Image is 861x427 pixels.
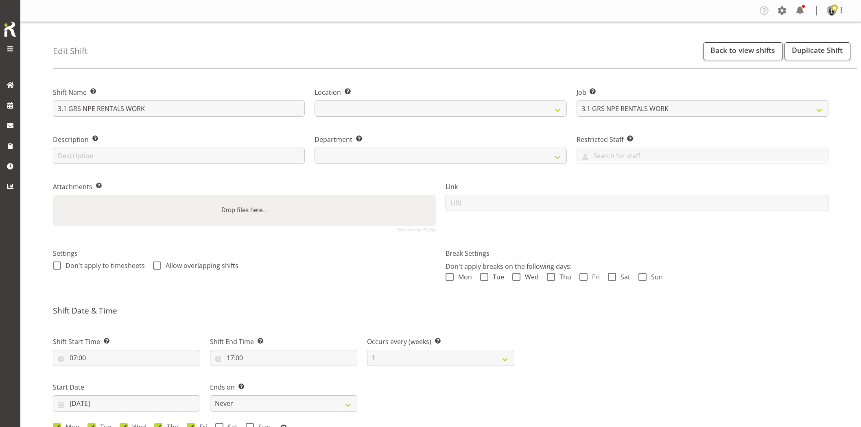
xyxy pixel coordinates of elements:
p: Don't apply breaks on the following days: [446,261,828,271]
img: kelepi-pauuadf51ac2b38380d4c50de8760bb396c3.png [827,6,837,15]
span: Sat [616,273,630,281]
label: Shift End Time [210,337,357,346]
a: Duplicate Shift [785,42,850,60]
label: Drop files here... [218,202,271,218]
label: Department [315,135,566,144]
img: Rosterit icon logo [2,20,18,38]
span: Fri [588,273,600,281]
input: Click to select... [53,395,200,412]
label: Occurs every (weeks) [367,337,514,346]
label: Job [577,87,828,97]
label: Restricted Staff [577,135,828,144]
label: Settings [53,248,436,258]
label: Description [53,135,305,144]
span: Tue [488,273,504,281]
span: Sun [647,273,663,281]
span: Allow overlapping shifts [161,261,238,270]
h4: Shift Date & Time [53,306,828,318]
input: Search for staff [577,149,828,162]
label: Shift Name [53,87,305,97]
input: URL [446,195,828,211]
a: Powered by PQINA [398,228,436,232]
span: Wed [520,273,539,281]
input: Click to select... [53,350,200,366]
span: Mon [454,273,472,281]
a: Back to view shifts [703,42,783,60]
label: Ends on [210,382,357,392]
label: Link [446,182,828,192]
label: Attachments [53,182,436,192]
input: Description [53,148,305,164]
span: Thu [555,273,571,281]
h4: Edit Shift [53,46,87,56]
label: Location [315,87,566,97]
span: Don't apply to timesheets [61,261,145,270]
input: Click to select... [210,350,357,366]
label: Break Settings [446,248,828,258]
input: Shift Name [53,100,305,117]
label: Shift Start Time [53,337,200,346]
label: Start Date [53,382,200,392]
